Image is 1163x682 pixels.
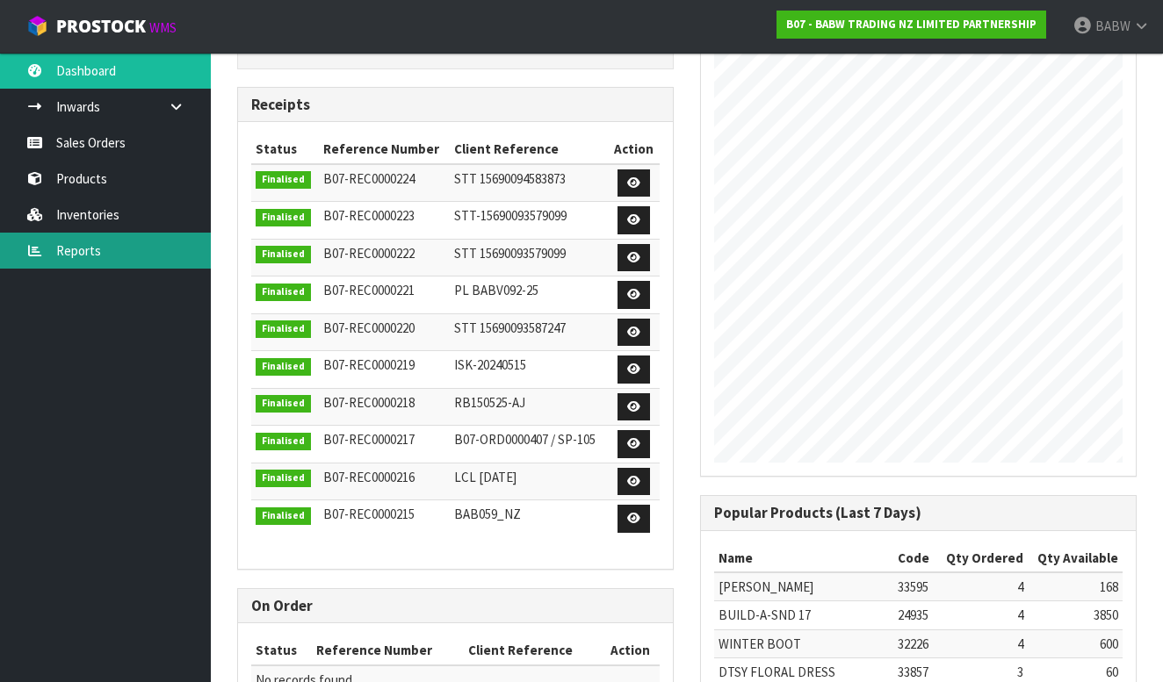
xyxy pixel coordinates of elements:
span: B07-REC0000217 [323,431,415,448]
td: BUILD-A-SND 17 [714,601,893,629]
td: 24935 [893,601,936,629]
span: Finalised [256,470,311,487]
td: 3850 [1028,601,1123,629]
th: Qty Ordered [936,544,1028,572]
small: WMS [149,19,177,36]
span: STT 15690093579099 [454,245,566,262]
img: cube-alt.png [26,15,48,37]
th: Reference Number [312,636,463,664]
th: Qty Available [1028,544,1123,572]
strong: B07 - BABW TRADING NZ LIMITED PARTNERSHIP [786,17,1037,32]
span: LCL [DATE] [454,469,516,485]
td: [PERSON_NAME] [714,572,893,601]
span: Finalised [256,358,311,376]
td: 4 [936,572,1028,601]
span: B07-REC0000216 [323,469,415,485]
span: ProStock [56,15,146,38]
td: WINTER BOOT [714,629,893,657]
span: Finalised [256,320,311,338]
th: Status [251,135,319,163]
span: Finalised [256,433,311,450]
span: B07-REC0000215 [323,506,415,522]
th: Action [601,636,660,664]
span: Finalised [256,171,311,189]
span: B07-REC0000224 [323,170,415,187]
span: BABW [1095,18,1130,34]
span: STT 15690093587247 [454,319,566,336]
span: B07-REC0000221 [323,282,415,298]
h3: On Order [251,598,660,614]
span: PL BABV092-25 [454,282,538,298]
th: Client Reference [464,636,602,664]
span: Finalised [256,284,311,301]
td: 168 [1028,572,1123,601]
th: Code [893,544,936,572]
span: Finalised [256,395,311,413]
span: Finalised [256,507,311,525]
th: Status [251,636,312,664]
td: 32226 [893,629,936,657]
span: ISK-20240515 [454,356,526,373]
span: B07-ORD0000407 / SP-105 [454,431,596,448]
td: 4 [936,601,1028,629]
span: B07-REC0000222 [323,245,415,262]
h3: Popular Products (Last 7 Days) [714,505,1123,521]
h3: Receipts [251,97,660,113]
span: B07-REC0000219 [323,356,415,373]
th: Action [609,135,660,163]
th: Reference Number [319,135,451,163]
span: STT 15690094583873 [454,170,566,187]
span: RB150525-AJ [454,394,525,411]
span: BAB059_NZ [454,506,521,522]
span: Finalised [256,246,311,263]
th: Name [714,544,893,572]
td: 33595 [893,572,936,601]
th: Client Reference [450,135,609,163]
td: 4 [936,629,1028,657]
span: Finalised [256,209,311,226]
span: B07-REC0000218 [323,394,415,411]
span: B07-REC0000223 [323,207,415,224]
span: B07-REC0000220 [323,319,415,336]
td: 600 [1028,629,1123,657]
span: STT-15690093579099 [454,207,567,224]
